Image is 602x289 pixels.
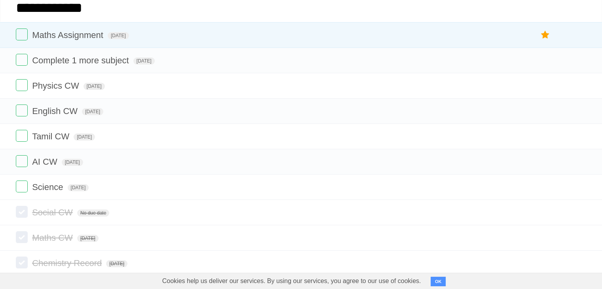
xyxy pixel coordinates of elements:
label: Star task [538,29,553,42]
span: English CW [32,106,80,116]
span: Social CW [32,207,75,217]
label: Done [16,105,28,116]
span: Cookies help us deliver our services. By using our services, you agree to our use of cookies. [154,273,429,289]
span: [DATE] [82,108,103,115]
span: [DATE] [77,235,99,242]
span: Science [32,182,65,192]
span: Physics CW [32,81,81,91]
span: [DATE] [133,57,155,65]
span: [DATE] [106,260,127,267]
label: Done [16,54,28,66]
label: Done [16,231,28,243]
label: Done [16,29,28,40]
span: [DATE] [74,133,95,141]
span: Tamil CW [32,131,71,141]
label: Done [16,181,28,192]
span: [DATE] [62,159,83,166]
label: Done [16,206,28,218]
label: Done [16,155,28,167]
span: Maths CW [32,233,75,243]
label: Done [16,257,28,268]
label: Done [16,130,28,142]
span: Chemistry Record [32,258,104,268]
span: AI CW [32,157,59,167]
span: [DATE] [68,184,89,191]
label: Done [16,79,28,91]
span: [DATE] [108,32,129,39]
span: Complete 1 more subject [32,55,131,65]
button: OK [431,277,446,286]
span: No due date [77,209,109,217]
span: Maths Assignment [32,30,105,40]
span: [DATE] [84,83,105,90]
